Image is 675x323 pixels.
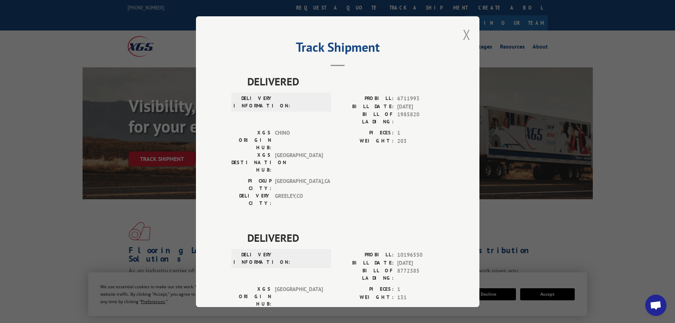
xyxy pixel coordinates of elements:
[338,293,394,301] label: WEIGHT:
[397,293,444,301] span: 131
[338,137,394,145] label: WEIGHT:
[338,285,394,294] label: PIECES:
[231,129,271,151] label: XGS ORIGIN HUB:
[397,111,444,126] span: 1985820
[275,129,323,151] span: CHINO
[275,285,323,308] span: [GEOGRAPHIC_DATA]
[338,102,394,111] label: BILL DATE:
[397,267,444,282] span: 8772385
[275,151,323,174] span: [GEOGRAPHIC_DATA]
[231,177,271,192] label: PICKUP CITY:
[275,192,323,207] span: GREELEY , CO
[234,95,274,110] label: DELIVERY INFORMATION:
[397,285,444,294] span: 1
[397,95,444,103] span: 6711993
[338,251,394,259] label: PROBILL:
[338,259,394,267] label: BILL DATE:
[231,151,271,174] label: XGS DESTINATION HUB:
[338,111,394,126] label: BILL OF LADING:
[338,95,394,103] label: PROBILL:
[231,285,271,308] label: XGS ORIGIN HUB:
[397,251,444,259] span: 10196550
[231,192,271,207] label: DELIVERY CITY:
[645,295,666,316] div: Open chat
[397,137,444,145] span: 203
[247,73,444,89] span: DELIVERED
[234,251,274,266] label: DELIVERY INFORMATION:
[397,102,444,111] span: [DATE]
[231,42,444,56] h2: Track Shipment
[397,259,444,267] span: [DATE]
[338,267,394,282] label: BILL OF LADING:
[338,129,394,137] label: PIECES:
[463,25,471,44] button: Close modal
[275,177,323,192] span: [GEOGRAPHIC_DATA] , CA
[397,129,444,137] span: 1
[247,230,444,246] span: DELIVERED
